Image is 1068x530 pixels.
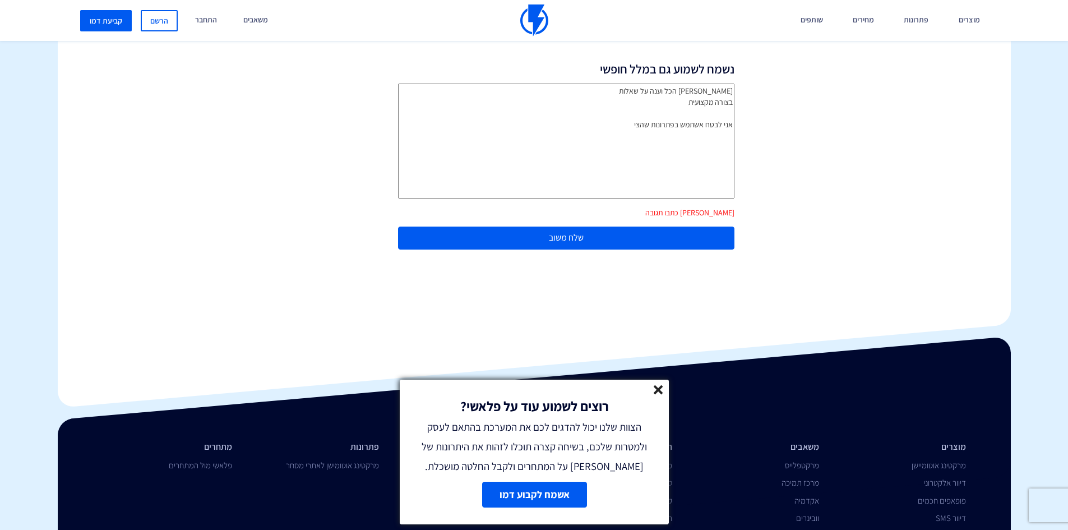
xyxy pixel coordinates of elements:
li: מתחרים [103,441,233,454]
a: פופאפים חכמים [918,495,966,506]
span: [PERSON_NAME] כתבו תגובה [645,208,734,218]
a: דיוור אלקטרוני [923,477,966,488]
li: פתרונות [249,441,379,454]
a: אקדמיה [794,495,819,506]
a: דיוור SMS [936,513,966,523]
label: נשמח לשמוע גם במלל חופשי [398,61,734,78]
li: מוצרים [836,441,966,454]
li: משאבים [689,441,819,454]
a: הרשם [141,10,178,31]
a: מרקטינג אוטומישן לאתרי מסחר [286,460,379,471]
a: פלאשי מול המתחרים [169,460,232,471]
a: מרקטפלייס [785,460,819,471]
button: שלח משוב [398,227,734,250]
a: מרקטינג אוטומיישן [912,460,966,471]
a: מרכז תמיכה [782,477,819,488]
a: קביעת דמו [80,10,132,31]
a: וובינרים [796,513,819,523]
